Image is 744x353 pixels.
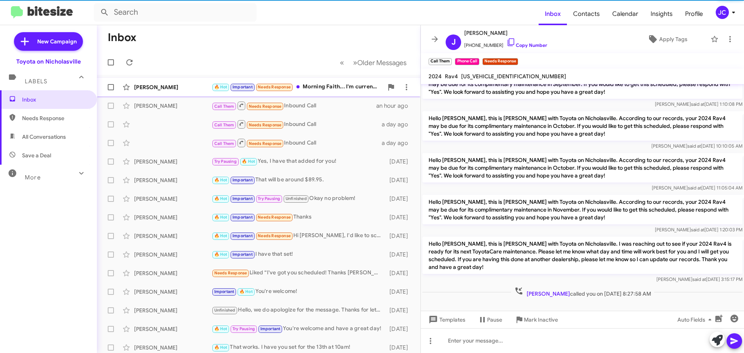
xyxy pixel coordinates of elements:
[386,158,414,165] div: [DATE]
[239,289,253,294] span: 🔥 Hot
[382,121,414,128] div: a day ago
[606,3,644,25] a: Calendar
[214,326,227,331] span: 🔥 Hot
[232,196,253,201] span: Important
[451,36,456,48] span: J
[214,141,234,146] span: Call Them
[22,96,88,103] span: Inbox
[386,288,414,296] div: [DATE]
[134,307,212,314] div: [PERSON_NAME]
[134,176,212,184] div: [PERSON_NAME]
[386,176,414,184] div: [DATE]
[716,6,729,19] div: JC
[37,38,77,45] span: New Campaign
[214,289,234,294] span: Important
[22,114,88,122] span: Needs Response
[464,38,547,49] span: [PHONE_NUMBER]
[212,101,376,110] div: Inbound Call
[357,59,406,67] span: Older Messages
[429,73,442,80] span: 2024
[506,42,547,48] a: Copy Number
[655,227,742,232] span: [PERSON_NAME] [DATE] 1:20:03 PM
[232,233,253,238] span: Important
[212,119,382,129] div: Inbound Call
[382,139,414,147] div: a day ago
[214,122,234,127] span: Call Them
[386,269,414,277] div: [DATE]
[627,32,707,46] button: Apply Tags
[455,58,479,65] small: Phone Call
[212,343,386,352] div: That works. I have you set for the 13th at 10am!
[567,3,606,25] a: Contacts
[214,215,227,220] span: 🔥 Hot
[386,195,414,203] div: [DATE]
[134,288,212,296] div: [PERSON_NAME]
[249,104,282,109] span: Needs Response
[134,325,212,333] div: [PERSON_NAME]
[134,195,212,203] div: [PERSON_NAME]
[655,101,742,107] span: [PERSON_NAME] [DATE] 1:10:08 PM
[134,251,212,258] div: [PERSON_NAME]
[212,194,386,203] div: Okay no problem!
[134,158,212,165] div: [PERSON_NAME]
[134,83,212,91] div: [PERSON_NAME]
[214,159,237,164] span: Try Pausing
[134,232,212,240] div: [PERSON_NAME]
[524,313,558,327] span: Mark Inactive
[232,326,255,331] span: Try Pausing
[249,122,282,127] span: Needs Response
[386,325,414,333] div: [DATE]
[336,55,411,71] nav: Page navigation example
[212,176,386,184] div: That will be around $89.95.
[214,196,227,201] span: 🔥 Hot
[527,290,570,297] span: [PERSON_NAME]
[651,143,742,149] span: [PERSON_NAME] [DATE] 10:10:05 AM
[212,269,386,277] div: Liked “I've got you scheduled! Thanks [PERSON_NAME], have a great day!”
[482,58,518,65] small: Needs Response
[25,174,41,181] span: More
[14,32,83,51] a: New Campaign
[472,313,508,327] button: Pause
[679,3,709,25] span: Profile
[232,177,253,183] span: Important
[464,28,547,38] span: [PERSON_NAME]
[376,102,414,110] div: an hour ago
[242,159,255,164] span: 🔥 Hot
[508,313,564,327] button: Mark Inactive
[671,313,721,327] button: Auto Fields
[134,344,212,351] div: [PERSON_NAME]
[487,313,502,327] span: Pause
[652,185,742,191] span: [PERSON_NAME] [DATE] 11:05:04 AM
[232,215,253,220] span: Important
[348,55,411,71] button: Next
[445,73,458,80] span: Rav4
[134,269,212,277] div: [PERSON_NAME]
[212,287,386,296] div: You're welcome!
[644,3,679,25] a: Insights
[258,84,291,90] span: Needs Response
[677,313,715,327] span: Auto Fields
[212,231,386,240] div: Hi [PERSON_NAME], I'd like to schedule my next ToyotaCare maintenance appointment. Do you have an...
[212,213,386,222] div: Thanks
[659,32,687,46] span: Apply Tags
[214,252,227,257] span: 🔥 Hot
[232,84,253,90] span: Important
[214,345,227,350] span: 🔥 Hot
[539,3,567,25] a: Inbox
[212,306,386,315] div: Hello, we do apologize for the message. Thanks for letting us know, we will update our records! H...
[232,252,253,257] span: Important
[692,276,706,282] span: said at
[511,286,654,298] span: called you on [DATE] 8:27:58 AM
[687,143,701,149] span: said at
[134,102,212,110] div: [PERSON_NAME]
[212,138,382,148] div: Inbound Call
[258,196,280,201] span: Try Pausing
[386,344,414,351] div: [DATE]
[429,58,452,65] small: Call Them
[386,232,414,240] div: [DATE]
[260,326,281,331] span: Important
